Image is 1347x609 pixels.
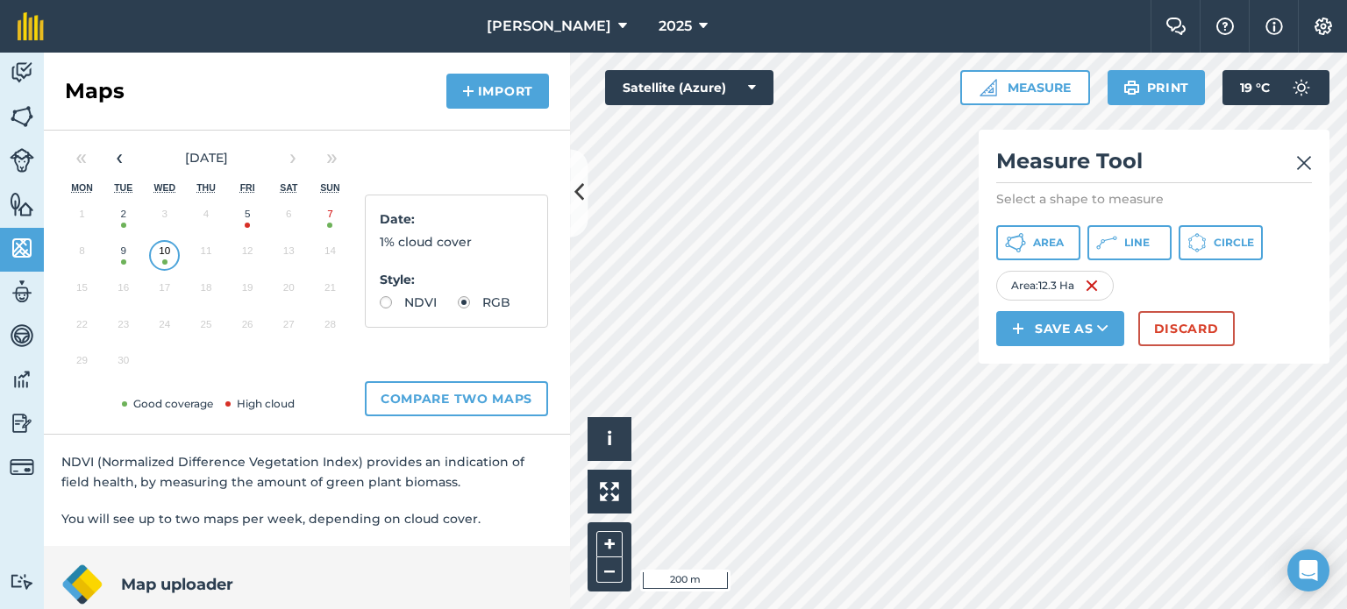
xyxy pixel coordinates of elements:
[61,237,103,273] button: September 8, 2025
[996,271,1114,301] div: Area : 12.3 Ha
[144,237,185,273] button: September 10, 2025
[1012,318,1024,339] img: svg+xml;base64,PHN2ZyB4bWxucz0iaHR0cDovL3d3dy53My5vcmcvMjAwMC9zdmciIHdpZHRoPSIxNCIgaGVpZ2h0PSIyNC...
[185,310,226,347] button: September 25, 2025
[1222,70,1329,105] button: 19 °C
[1265,16,1283,37] img: svg+xml;base64,PHN2ZyB4bWxucz0iaHR0cDovL3d3dy53My5vcmcvMjAwMC9zdmciIHdpZHRoPSIxNyIgaGVpZ2h0PSIxNy...
[1085,275,1099,296] img: svg+xml;base64,PHN2ZyB4bWxucz0iaHR0cDovL3d3dy53My5vcmcvMjAwMC9zdmciIHdpZHRoPSIxNiIgaGVpZ2h0PSIyNC...
[10,103,34,130] img: svg+xml;base64,PHN2ZyB4bWxucz0iaHR0cDovL3d3dy53My5vcmcvMjAwMC9zdmciIHdpZHRoPSI1NiIgaGVpZ2h0PSI2MC...
[185,273,226,310] button: September 18, 2025
[10,235,34,261] img: svg+xml;base64,PHN2ZyB4bWxucz0iaHR0cDovL3d3dy53My5vcmcvMjAwMC9zdmciIHdpZHRoPSI1NiIgaGVpZ2h0PSI2MC...
[103,237,144,273] button: September 9, 2025
[1033,236,1064,250] span: Area
[996,311,1124,346] button: Save as
[1124,236,1150,250] span: Line
[980,79,997,96] img: Ruler icon
[227,273,268,310] button: September 19, 2025
[310,310,351,347] button: September 28, 2025
[380,296,437,308] label: NDVI
[61,452,552,492] p: NDVI (Normalized Difference Vegetation Index) provides an indication of field health, by measurin...
[268,273,310,310] button: September 20, 2025
[10,366,34,393] img: svg+xml;base64,PD94bWwgdmVyc2lvbj0iMS4wIiBlbmNvZGluZz0idXRmLTgiPz4KPCEtLSBHZW5lcmF0b3I6IEFkb2JlIE...
[1313,18,1334,35] img: A cog icon
[61,346,103,383] button: September 29, 2025
[10,191,34,217] img: svg+xml;base64,PHN2ZyB4bWxucz0iaHR0cDovL3d3dy53My5vcmcvMjAwMC9zdmciIHdpZHRoPSI1NiIgaGVpZ2h0PSI2MC...
[61,310,103,347] button: September 22, 2025
[227,200,268,237] button: September 5, 2025
[1287,549,1329,591] div: Open Intercom Messenger
[103,346,144,383] button: September 30, 2025
[71,182,93,193] abbr: Monday
[61,509,552,528] p: You will see up to two maps per week, depending on cloud cover.
[1296,152,1312,173] img: svg+xml;base64,PHN2ZyB4bWxucz0iaHR0cDovL3d3dy53My5vcmcvMjAwMC9zdmciIHdpZHRoPSIyMiIgaGVpZ2h0PSIzMC...
[596,531,623,557] button: +
[365,381,548,416] button: Compare two maps
[1108,70,1206,105] button: Print
[380,211,415,227] strong: Date :
[227,237,268,273] button: September 12, 2025
[10,279,34,305] img: svg+xml;base64,PD94bWwgdmVyc2lvbj0iMS4wIiBlbmNvZGluZz0idXRmLTgiPz4KPCEtLSBHZW5lcmF0b3I6IEFkb2JlIE...
[10,573,34,590] img: svg+xml;base64,PD94bWwgdmVyc2lvbj0iMS4wIiBlbmNvZGluZz0idXRmLTgiPz4KPCEtLSBHZW5lcmF0b3I6IEFkb2JlIE...
[61,138,100,177] button: «
[600,482,619,501] img: Four arrows, one pointing top left, one top right, one bottom right and the last bottom left
[10,410,34,436] img: svg+xml;base64,PD94bWwgdmVyc2lvbj0iMS4wIiBlbmNvZGluZz0idXRmLTgiPz4KPCEtLSBHZW5lcmF0b3I6IEFkb2JlIE...
[1240,70,1270,105] span: 19 ° C
[1123,77,1140,98] img: svg+xml;base64,PHN2ZyB4bWxucz0iaHR0cDovL3d3dy53My5vcmcvMjAwMC9zdmciIHdpZHRoPSIxOSIgaGVpZ2h0PSIyNC...
[280,182,297,193] abbr: Saturday
[1179,225,1263,260] button: Circle
[121,572,233,597] h4: Map uploader
[222,397,295,410] span: High cloud
[268,237,310,273] button: September 13, 2025
[118,397,213,410] span: Good coverage
[1284,70,1319,105] img: svg+xml;base64,PD94bWwgdmVyc2lvbj0iMS4wIiBlbmNvZGluZz0idXRmLTgiPz4KPCEtLSBHZW5lcmF0b3I6IEFkb2JlIE...
[310,200,351,237] button: September 7, 2025
[61,273,103,310] button: September 15, 2025
[103,200,144,237] button: September 2, 2025
[1138,311,1235,346] button: Discard
[320,182,339,193] abbr: Sunday
[588,417,631,461] button: i
[103,273,144,310] button: September 16, 2025
[18,12,44,40] img: fieldmargin Logo
[61,563,103,605] img: Map uploader logo
[240,182,255,193] abbr: Friday
[458,296,510,308] label: RGB
[196,182,216,193] abbr: Thursday
[446,74,549,109] button: Import
[10,322,34,349] img: svg+xml;base64,PD94bWwgdmVyc2lvbj0iMS4wIiBlbmNvZGluZz0idXRmLTgiPz4KPCEtLSBHZW5lcmF0b3I6IEFkb2JlIE...
[659,16,692,37] span: 2025
[380,232,533,251] p: 1% cloud cover
[312,138,351,177] button: »
[607,428,612,450] span: i
[227,310,268,347] button: September 26, 2025
[487,16,611,37] span: [PERSON_NAME]
[10,455,34,479] img: svg+xml;base64,PD94bWwgdmVyc2lvbj0iMS4wIiBlbmNvZGluZz0idXRmLTgiPz4KPCEtLSBHZW5lcmF0b3I6IEFkb2JlIE...
[268,310,310,347] button: September 27, 2025
[380,272,415,287] strong: Style :
[144,273,185,310] button: September 17, 2025
[10,60,34,86] img: svg+xml;base64,PD94bWwgdmVyc2lvbj0iMS4wIiBlbmNvZGluZz0idXRmLTgiPz4KPCEtLSBHZW5lcmF0b3I6IEFkb2JlIE...
[154,182,176,193] abbr: Wednesday
[114,182,132,193] abbr: Tuesday
[274,138,312,177] button: ›
[310,237,351,273] button: September 14, 2025
[596,557,623,583] button: –
[144,200,185,237] button: September 3, 2025
[996,147,1312,183] h2: Measure Tool
[10,148,34,173] img: svg+xml;base64,PD94bWwgdmVyc2lvbj0iMS4wIiBlbmNvZGluZz0idXRmLTgiPz4KPCEtLSBHZW5lcmF0b3I6IEFkb2JlIE...
[139,138,274,177] button: [DATE]
[605,70,773,105] button: Satellite (Azure)
[1087,225,1172,260] button: Line
[185,237,226,273] button: September 11, 2025
[185,200,226,237] button: September 4, 2025
[61,200,103,237] button: September 1, 2025
[996,190,1312,208] p: Select a shape to measure
[960,70,1090,105] button: Measure
[268,200,310,237] button: September 6, 2025
[462,81,474,102] img: svg+xml;base64,PHN2ZyB4bWxucz0iaHR0cDovL3d3dy53My5vcmcvMjAwMC9zdmciIHdpZHRoPSIxNCIgaGVpZ2h0PSIyNC...
[310,273,351,310] button: September 21, 2025
[100,138,139,177] button: ‹
[103,310,144,347] button: September 23, 2025
[1214,236,1254,250] span: Circle
[996,225,1080,260] button: Area
[144,310,185,347] button: September 24, 2025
